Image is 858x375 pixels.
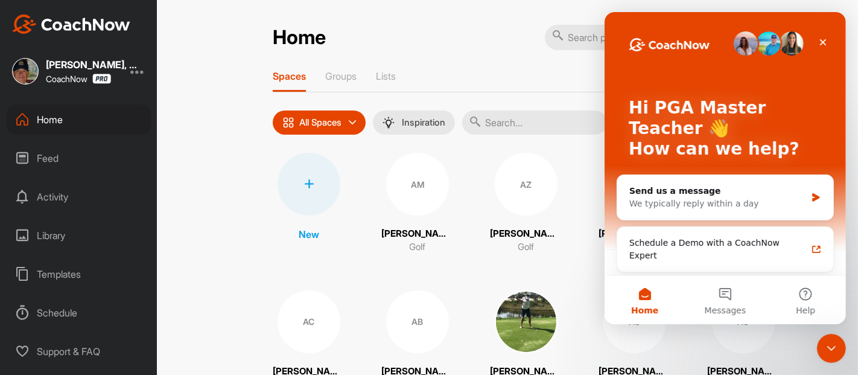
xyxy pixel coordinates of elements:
[603,153,666,216] div: AL
[603,290,666,353] div: AC
[12,14,130,34] img: CoachNow
[545,25,744,50] input: Search posts, people or spaces...
[817,334,846,363] iframe: Intercom live chat
[92,74,111,84] img: CoachNow Pro
[605,12,846,324] iframe: Intercom live chat
[7,143,151,173] div: Feed
[599,227,671,241] p: [PERSON_NAME]
[7,336,151,367] div: Support & FAQ
[299,118,342,127] p: All Spaces
[273,70,306,82] p: Spaces
[273,26,326,50] h2: Home
[325,70,357,82] p: Groups
[7,182,151,212] div: Activity
[462,111,607,135] input: Search...
[490,153,562,254] a: AZ[PERSON_NAME]Golf
[518,240,535,254] p: Golf
[495,290,558,353] img: square_16ab86b3e7507e255ecc9a7a1efa3f0f.jpg
[386,290,449,353] div: AB
[7,104,151,135] div: Home
[12,58,39,85] img: square_6f22663c80ea9c74e238617ec5116298.jpg
[410,240,426,254] p: Golf
[383,117,395,129] img: menuIcon
[381,153,454,254] a: AM[PERSON_NAME]Golf
[599,153,671,254] a: AL[PERSON_NAME]Golf
[299,227,319,242] p: New
[46,60,142,69] div: [PERSON_NAME], PGA Master Teacher
[7,220,151,251] div: Library
[386,153,449,216] div: AM
[46,74,111,84] div: CoachNow
[490,227,562,241] p: [PERSON_NAME]
[381,227,454,241] p: [PERSON_NAME]
[402,118,445,127] p: Inspiration
[495,153,558,216] div: AZ
[282,117,294,129] img: icon
[7,298,151,328] div: Schedule
[7,259,151,289] div: Templates
[278,290,340,353] div: AC
[376,70,396,82] p: Lists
